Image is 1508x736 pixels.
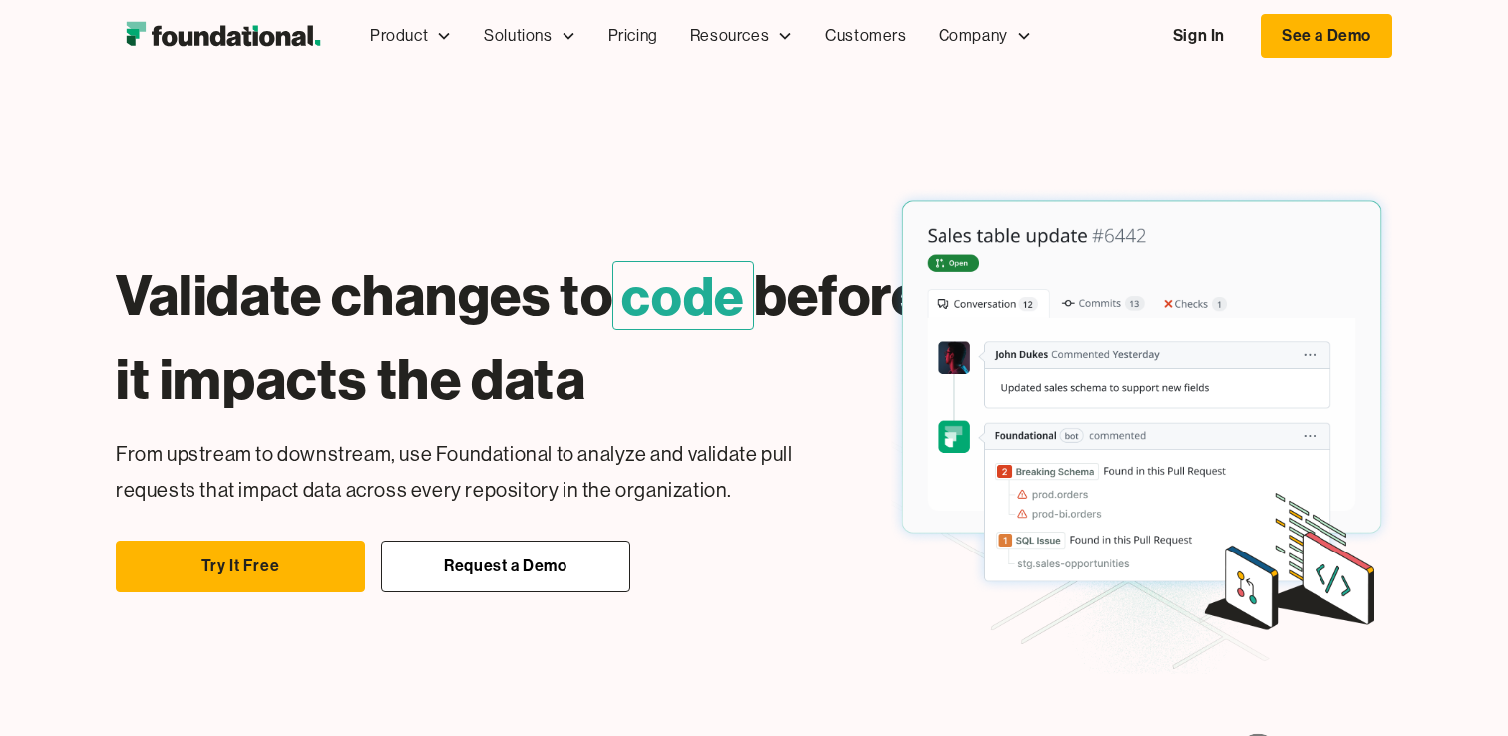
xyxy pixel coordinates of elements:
[354,3,468,69] div: Product
[1149,505,1508,736] iframe: Chat Widget
[116,16,330,56] a: home
[1261,14,1392,58] a: See a Demo
[116,541,365,592] a: Try It Free
[116,253,929,421] h1: Validate changes to before it impacts the data
[1153,15,1245,57] a: Sign In
[809,3,922,69] a: Customers
[612,261,753,330] span: code
[370,23,428,49] div: Product
[939,23,1008,49] div: Company
[116,437,859,509] p: From upstream to downstream, use Foundational to analyze and validate pull requests that impact d...
[116,16,330,56] img: Foundational Logo
[592,3,674,69] a: Pricing
[923,3,1048,69] div: Company
[674,3,809,69] div: Resources
[690,23,769,49] div: Resources
[484,23,552,49] div: Solutions
[468,3,591,69] div: Solutions
[381,541,630,592] a: Request a Demo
